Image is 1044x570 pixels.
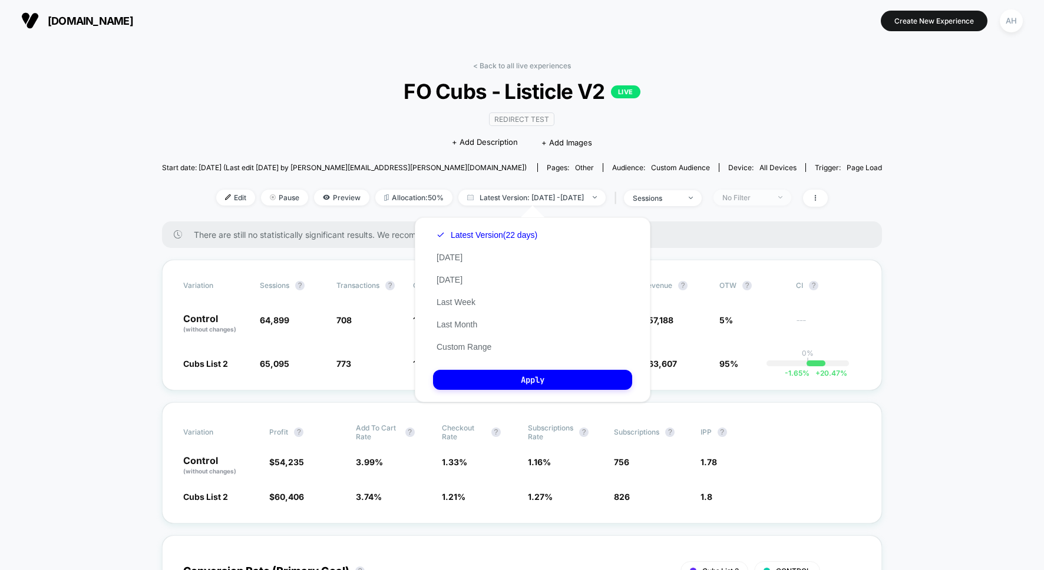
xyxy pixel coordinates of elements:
[275,457,304,467] span: 54,235
[785,369,810,377] span: -1.65 %
[759,163,797,172] span: all devices
[183,468,236,475] span: (without changes)
[442,457,467,467] span: 1.33 %
[183,281,248,290] span: Variation
[491,427,501,437] button: ?
[611,85,640,98] p: LIVE
[614,492,630,502] span: 826
[547,163,594,172] div: Pages:
[467,194,474,200] img: calendar
[473,61,571,70] a: < Back to all live experiences
[18,11,137,30] button: [DOMAIN_NAME]
[385,281,395,290] button: ?
[528,423,573,441] span: Subscriptions Rate
[356,423,399,441] span: Add To Cart Rate
[356,457,383,467] span: 3.99 %
[614,457,629,467] span: 756
[183,326,236,333] span: (without changes)
[528,457,551,467] span: 1.16 %
[260,315,289,325] span: 64,899
[633,194,680,203] div: sessions
[260,281,289,290] span: Sessions
[528,492,553,502] span: 1.27 %
[996,9,1026,33] button: AH
[183,359,228,369] span: Cubs List 2
[433,319,481,330] button: Last Month
[183,423,248,441] span: Variation
[294,427,303,437] button: ?
[269,492,304,502] span: $
[260,359,289,369] span: 65,095
[269,457,304,467] span: $
[722,193,769,202] div: No Filter
[689,197,693,199] img: end
[1000,9,1023,32] div: AH
[314,190,369,206] span: Preview
[183,492,228,502] span: Cubs List 2
[847,163,882,172] span: Page Load
[375,190,452,206] span: Allocation: 50%
[261,190,308,206] span: Pause
[810,369,847,377] span: 20.47 %
[796,317,861,334] span: ---
[183,314,248,334] p: Control
[579,427,589,437] button: ?
[433,252,466,263] button: [DATE]
[778,196,782,198] img: end
[433,230,541,240] button: Latest Version(22 days)
[356,492,382,502] span: 3.74 %
[225,194,231,200] img: edit
[807,357,809,366] p: |
[442,423,485,441] span: Checkout Rate
[541,138,592,147] span: + Add Images
[336,359,351,369] span: 773
[612,190,624,207] span: |
[809,281,818,290] button: ?
[701,492,712,502] span: 1.8
[405,427,415,437] button: ?
[651,163,710,172] span: Custom Audience
[489,112,554,126] span: Redirect Test
[719,281,784,290] span: OTW
[718,427,727,437] button: ?
[614,427,659,436] span: Subscriptions
[742,281,752,290] button: ?
[433,274,466,285] button: [DATE]
[194,230,858,240] span: There are still no statistically significant results. We recommend waiting a few more days
[796,281,861,290] span: CI
[162,163,527,172] span: Start date: [DATE] (Last edit [DATE] by [PERSON_NAME][EMAIL_ADDRESS][PERSON_NAME][DOMAIN_NAME])
[815,369,820,377] span: +
[701,457,717,467] span: 1.78
[21,12,39,29] img: Visually logo
[336,281,379,290] span: Transactions
[48,15,133,27] span: [DOMAIN_NAME]
[719,163,805,172] span: Device:
[295,281,305,290] button: ?
[270,194,276,200] img: end
[719,359,738,369] span: 95%
[593,196,597,198] img: end
[275,492,304,502] span: 60,406
[216,190,255,206] span: Edit
[452,137,518,148] span: + Add Description
[433,342,495,352] button: Custom Range
[384,194,389,201] img: rebalance
[575,163,594,172] span: other
[198,79,845,104] span: FO Cubs - Listicle V2
[183,456,257,476] p: Control
[648,359,677,369] span: 63,607
[815,163,882,172] div: Trigger:
[881,11,987,31] button: Create New Experience
[433,297,479,307] button: Last Week
[678,281,688,290] button: ?
[719,315,733,325] span: 5%
[442,492,465,502] span: 1.21 %
[612,163,710,172] div: Audience:
[802,349,814,357] p: 0%
[665,427,675,437] button: ?
[458,190,606,206] span: Latest Version: [DATE] - [DATE]
[701,427,712,436] span: IPP
[269,427,288,436] span: Profit
[336,315,352,325] span: 708
[433,370,632,390] button: Apply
